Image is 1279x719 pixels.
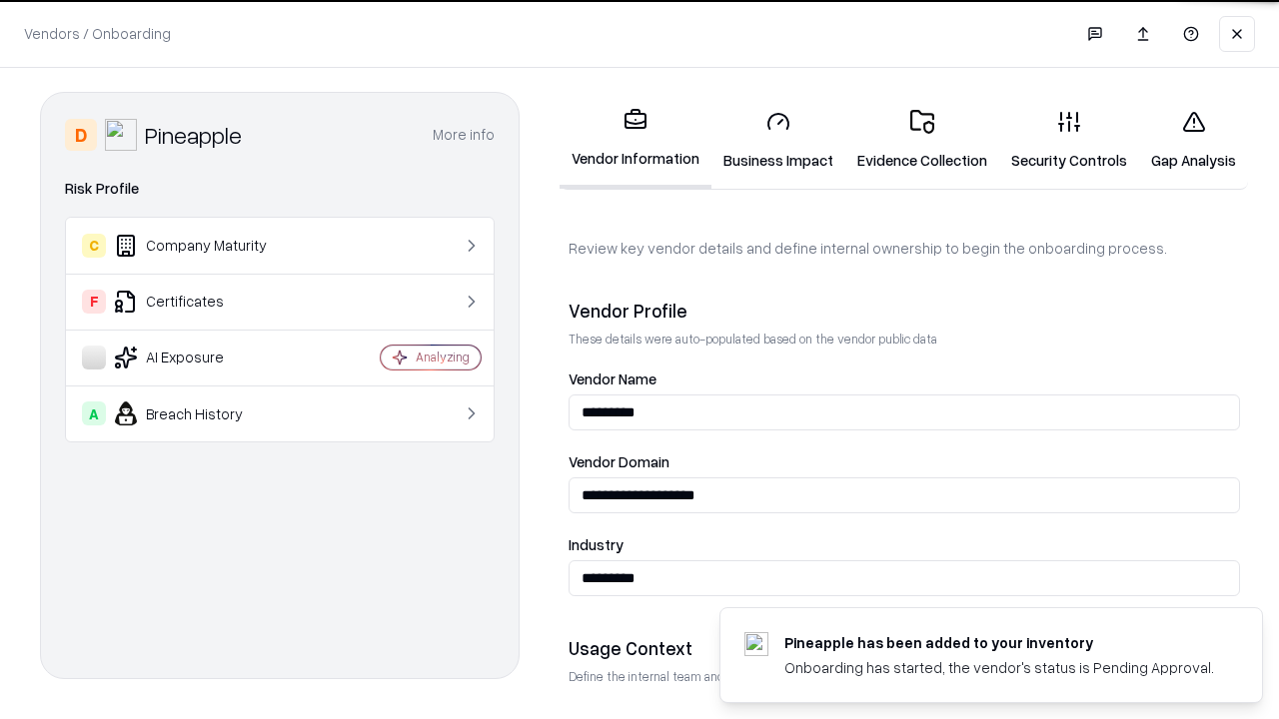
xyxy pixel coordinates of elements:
[82,234,321,258] div: Company Maturity
[569,454,1240,469] label: Vendor Domain
[105,119,137,151] img: Pineapple
[845,94,999,187] a: Evidence Collection
[560,92,711,189] a: Vendor Information
[416,349,470,365] div: Analyzing
[569,537,1240,552] label: Industry
[711,94,845,187] a: Business Impact
[145,119,242,151] div: Pineapple
[569,371,1240,386] label: Vendor Name
[433,117,495,153] button: More info
[24,23,171,44] p: Vendors / Onboarding
[569,299,1240,323] div: Vendor Profile
[569,331,1240,348] p: These details were auto-populated based on the vendor public data
[569,668,1240,685] p: Define the internal team and reason for using this vendor. This helps assess business relevance a...
[82,234,106,258] div: C
[65,177,495,201] div: Risk Profile
[569,238,1240,259] p: Review key vendor details and define internal ownership to begin the onboarding process.
[82,401,106,425] div: A
[784,632,1214,653] div: Pineapple has been added to your inventory
[82,346,321,369] div: AI Exposure
[82,290,106,314] div: F
[1139,94,1248,187] a: Gap Analysis
[569,636,1240,660] div: Usage Context
[999,94,1139,187] a: Security Controls
[784,657,1214,678] div: Onboarding has started, the vendor's status is Pending Approval.
[65,119,97,151] div: D
[82,401,321,425] div: Breach History
[744,632,768,656] img: pineappleenergy.com
[82,290,321,314] div: Certificates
